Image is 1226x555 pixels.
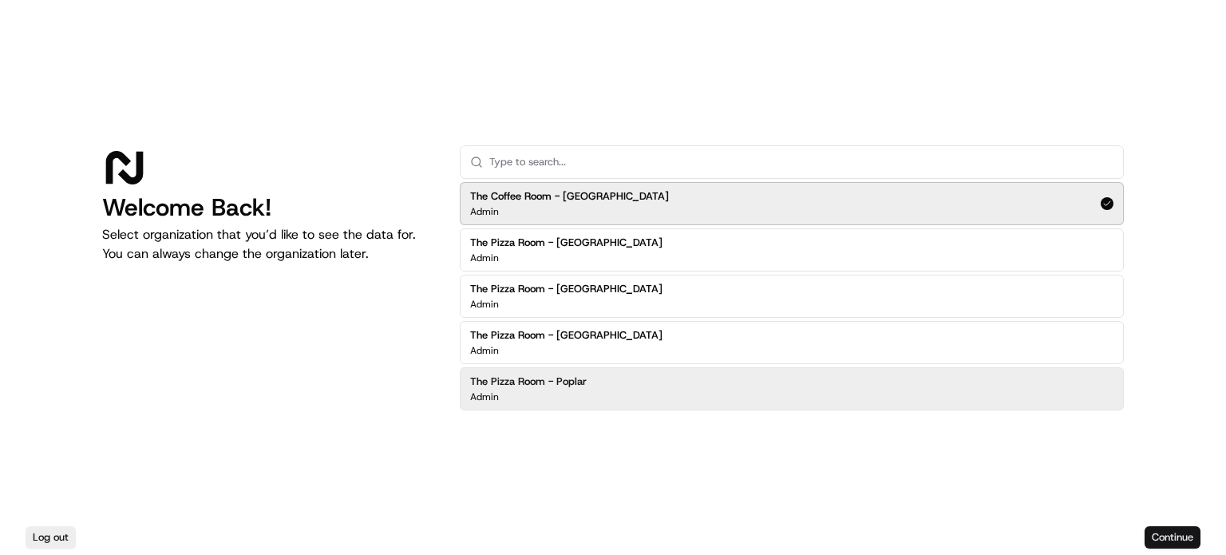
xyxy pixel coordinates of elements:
h2: The Pizza Room - [GEOGRAPHIC_DATA] [470,236,662,250]
div: Suggestions [460,179,1124,414]
p: Admin [470,205,499,218]
button: Continue [1145,526,1200,549]
p: Admin [470,390,499,403]
button: Log out [26,526,76,549]
h2: The Pizza Room - Poplar [470,375,587,389]
h1: Welcome Back! [102,193,434,222]
p: Admin [470,252,499,264]
p: Select organization that you’d like to see the data for. You can always change the organization l... [102,225,434,264]
input: Type to search... [489,146,1113,178]
h2: The Pizza Room - [GEOGRAPHIC_DATA] [470,328,662,343]
h2: The Pizza Room - [GEOGRAPHIC_DATA] [470,282,662,296]
h2: The Coffee Room - [GEOGRAPHIC_DATA] [470,189,669,204]
p: Admin [470,298,499,311]
p: Admin [470,344,499,357]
